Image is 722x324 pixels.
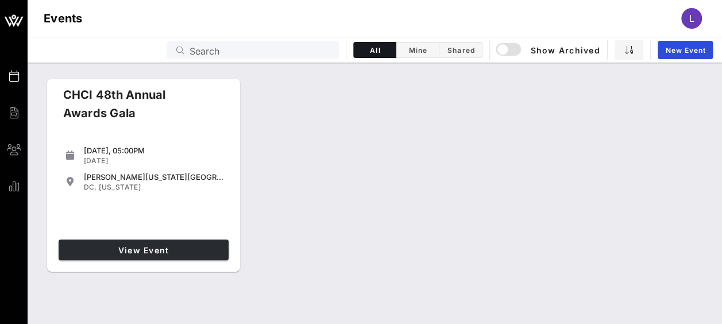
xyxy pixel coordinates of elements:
div: L [681,8,702,29]
span: All [361,46,389,55]
div: CHCI 48th Annual Awards Gala [54,86,216,132]
span: Shared [446,46,475,55]
button: Show Archived [497,40,600,60]
h1: Events [44,9,83,28]
span: [US_STATE] [99,183,141,191]
div: [DATE], 05:00PM [84,146,224,155]
button: All [353,42,396,58]
div: [PERSON_NAME][US_STATE][GEOGRAPHIC_DATA] [84,172,224,182]
a: New Event [658,41,713,59]
span: Show Archived [497,43,600,57]
div: [DATE] [84,156,224,165]
span: L [689,13,694,24]
button: Mine [396,42,439,58]
a: View Event [59,240,229,260]
span: View Event [63,245,224,255]
button: Shared [439,42,482,58]
span: New Event [665,46,706,55]
span: DC, [84,183,97,191]
span: Mine [403,46,432,55]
